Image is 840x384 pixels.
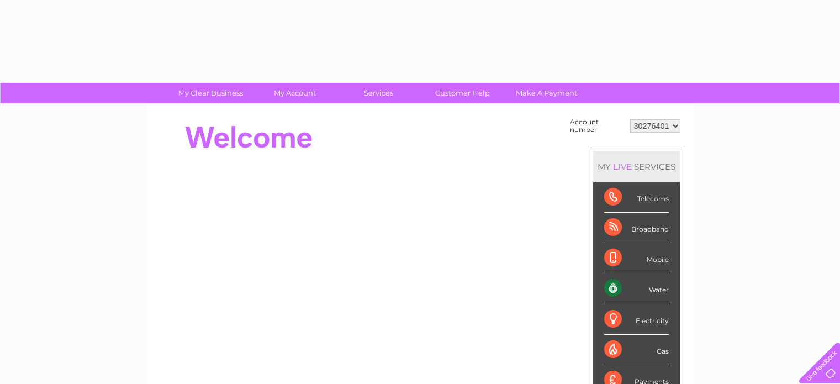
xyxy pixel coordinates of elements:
div: Telecoms [604,182,669,213]
td: Account number [567,115,627,136]
a: Make A Payment [501,83,592,103]
a: Services [333,83,424,103]
a: Customer Help [417,83,508,103]
a: My Account [249,83,340,103]
div: Mobile [604,243,669,273]
a: My Clear Business [165,83,256,103]
div: LIVE [611,161,634,172]
div: MY SERVICES [593,151,680,182]
div: Gas [604,335,669,365]
div: Water [604,273,669,304]
div: Electricity [604,304,669,335]
div: Broadband [604,213,669,243]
